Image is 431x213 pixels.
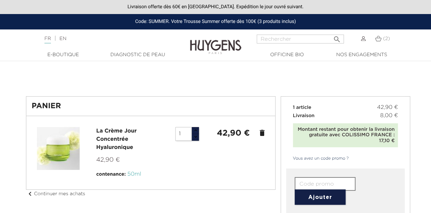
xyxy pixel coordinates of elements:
[383,36,390,41] span: (2)
[96,157,120,163] span: 42,90 €
[104,51,172,59] a: Diagnostic de peau
[96,172,126,177] span: contenance:
[286,155,349,162] a: Vous avez un code promo ?
[380,112,398,120] span: 8,00 €
[293,105,311,110] span: 1 article
[127,172,141,177] span: 50ml
[295,189,346,205] button: Ajouter
[44,36,51,43] a: FR
[217,129,250,137] strong: 42,90 €
[32,102,270,110] h1: Panier
[331,33,343,42] button: 
[29,51,97,59] a: E-Boutique
[295,177,355,191] input: Code promo
[257,35,344,43] input: Rechercher
[190,29,241,55] img: Huygens
[258,129,266,137] a: delete
[375,36,390,41] a: (2)
[253,51,321,59] a: Officine Bio
[96,128,137,150] a: La Crème Jour Concentrée Hyaluronique
[59,36,66,41] a: EN
[26,191,85,196] a: chevron_leftContinuer mes achats
[26,190,34,198] i: chevron_left
[41,35,174,43] div: |
[26,64,405,83] iframe: PayPal Message 1
[377,103,398,112] span: 42,90 €
[37,127,80,170] img: La Crème Jour Concentrée Hyaluronique
[327,51,396,59] a: Nos engagements
[293,113,315,118] span: Livraison
[296,127,395,144] div: Montant restant pour obtenir la livraison gratuite avec COLISSIMO FRANCE : 17,10 €
[333,33,341,41] i: 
